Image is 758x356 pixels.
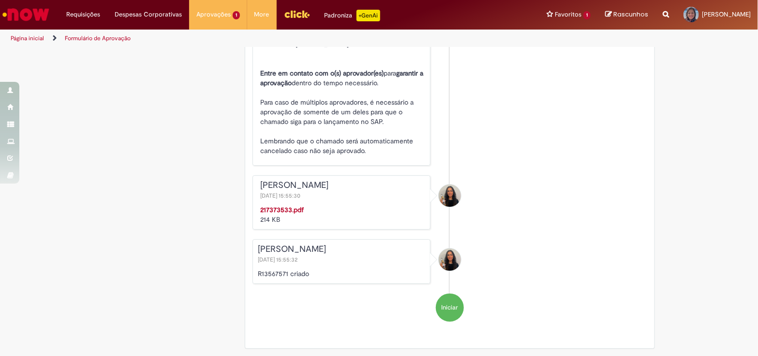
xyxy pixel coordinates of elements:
[253,239,647,284] li: Barbara Taliny Rodrigues Valu
[325,10,380,21] div: Padroniza
[258,256,299,263] span: [DATE] 15:55:32
[115,10,182,19] span: Despesas Corporativas
[439,248,461,271] div: Barbara Taliny Rodrigues Valu
[7,30,498,47] ul: Trilhas de página
[66,10,100,19] span: Requisições
[260,205,425,224] div: 214 KB
[284,7,310,21] img: click_logo_yellow_360x200.png
[65,34,131,42] a: Formulário de Aprovação
[260,69,384,77] b: Entre em contato com o(s) aprovador(es)
[260,181,425,190] div: [PERSON_NAME]
[260,69,423,87] b: garantir a aprovação
[613,10,648,19] span: Rascunhos
[439,185,461,207] div: Barbara Taliny Rodrigues Valu
[702,10,751,18] span: [PERSON_NAME]
[555,10,581,19] span: Favoritos
[605,10,648,19] a: Rascunhos
[254,10,269,19] span: More
[196,10,231,19] span: Aprovações
[260,192,302,200] span: [DATE] 15:55:30
[11,34,44,42] a: Página inicial
[260,205,304,214] a: 217373533.pdf
[583,11,591,19] span: 1
[258,269,425,279] p: R13567571 criado
[258,245,425,254] div: [PERSON_NAME]
[357,10,380,21] p: +GenAi
[441,303,458,312] span: Iniciar
[1,5,51,24] img: ServiceNow
[233,11,240,19] span: 1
